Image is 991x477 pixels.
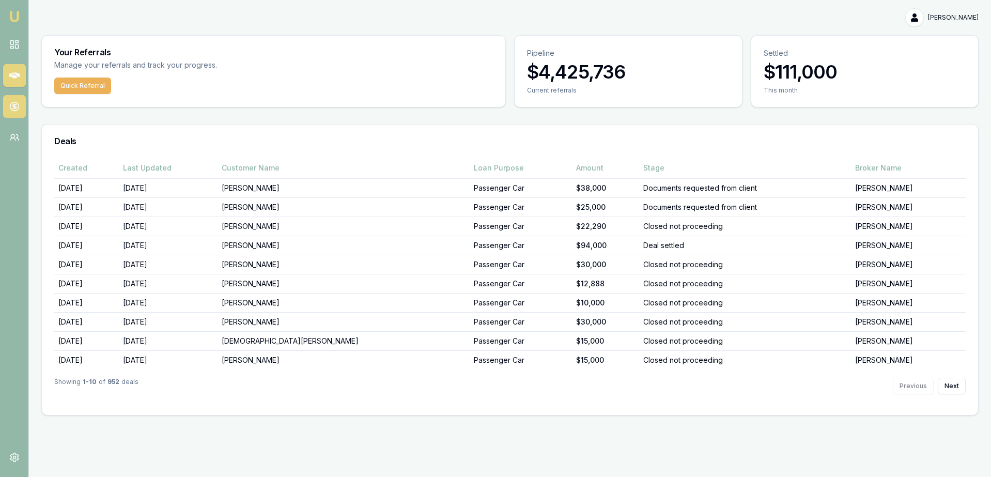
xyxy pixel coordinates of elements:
div: $10,000 [576,298,635,308]
div: $38,000 [576,183,635,193]
td: [PERSON_NAME] [851,331,966,350]
td: Closed not proceeding [639,274,851,293]
td: Passenger Car [470,293,572,312]
td: Closed not proceeding [639,312,851,331]
td: [PERSON_NAME] [218,178,470,197]
td: Passenger Car [470,312,572,331]
td: Passenger Car [470,236,572,255]
td: Passenger Car [470,197,572,217]
td: [DATE] [54,274,119,293]
td: [DATE] [119,217,218,236]
div: Current referrals [527,86,730,95]
td: [DATE] [54,255,119,274]
td: [DATE] [54,217,119,236]
div: Stage [643,163,847,173]
td: [PERSON_NAME] [851,312,966,331]
div: $15,000 [576,336,635,346]
td: [PERSON_NAME] [218,312,470,331]
strong: 1 - 10 [83,378,97,394]
td: [PERSON_NAME] [851,293,966,312]
div: $22,290 [576,221,635,232]
td: Closed not proceeding [639,293,851,312]
img: emu-icon-u.png [8,10,21,23]
div: $12,888 [576,279,635,289]
td: [DEMOGRAPHIC_DATA][PERSON_NAME] [218,331,470,350]
td: Passenger Car [470,217,572,236]
div: Amount [576,163,635,173]
td: [PERSON_NAME] [218,236,470,255]
td: [PERSON_NAME] [851,255,966,274]
td: [DATE] [119,350,218,370]
td: [DATE] [119,178,218,197]
td: Deal settled [639,236,851,255]
td: [PERSON_NAME] [851,236,966,255]
td: [PERSON_NAME] [851,197,966,217]
h3: Your Referrals [54,48,493,56]
td: [DATE] [119,255,218,274]
td: Passenger Car [470,178,572,197]
td: [DATE] [119,197,218,217]
td: Closed not proceeding [639,350,851,370]
td: Closed not proceeding [639,217,851,236]
td: [PERSON_NAME] [218,255,470,274]
td: [DATE] [54,197,119,217]
td: [DATE] [54,331,119,350]
strong: 952 [107,378,119,394]
button: Quick Referral [54,78,111,94]
div: Broker Name [855,163,962,173]
td: [PERSON_NAME] [218,350,470,370]
div: Customer Name [222,163,466,173]
td: [DATE] [54,178,119,197]
td: [DATE] [54,236,119,255]
td: [PERSON_NAME] [851,350,966,370]
td: [DATE] [54,350,119,370]
td: [DATE] [119,331,218,350]
h3: $4,425,736 [527,61,730,82]
p: Manage your referrals and track your progress. [54,59,319,71]
td: Closed not proceeding [639,331,851,350]
td: [DATE] [54,312,119,331]
td: Passenger Car [470,274,572,293]
td: [DATE] [54,293,119,312]
div: $94,000 [576,240,635,251]
td: [PERSON_NAME] [218,217,470,236]
div: Loan Purpose [474,163,568,173]
h3: $111,000 [764,61,966,82]
td: Documents requested from client [639,178,851,197]
div: This month [764,86,966,95]
div: Showing of deals [54,378,138,394]
p: Settled [764,48,966,58]
p: Pipeline [527,48,730,58]
td: [DATE] [119,236,218,255]
td: Closed not proceeding [639,255,851,274]
td: [PERSON_NAME] [851,217,966,236]
td: [PERSON_NAME] [218,293,470,312]
div: $30,000 [576,259,635,270]
div: Last Updated [123,163,213,173]
button: Next [938,378,966,394]
td: [PERSON_NAME] [218,274,470,293]
td: [PERSON_NAME] [218,197,470,217]
td: [DATE] [119,312,218,331]
td: Documents requested from client [639,197,851,217]
div: $25,000 [576,202,635,212]
div: Created [58,163,115,173]
h3: Deals [54,137,966,145]
div: $30,000 [576,317,635,327]
td: [PERSON_NAME] [851,274,966,293]
td: [DATE] [119,293,218,312]
td: [DATE] [119,274,218,293]
td: Passenger Car [470,255,572,274]
td: [PERSON_NAME] [851,178,966,197]
td: Passenger Car [470,350,572,370]
div: $15,000 [576,355,635,365]
td: Passenger Car [470,331,572,350]
span: [PERSON_NAME] [928,13,979,22]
